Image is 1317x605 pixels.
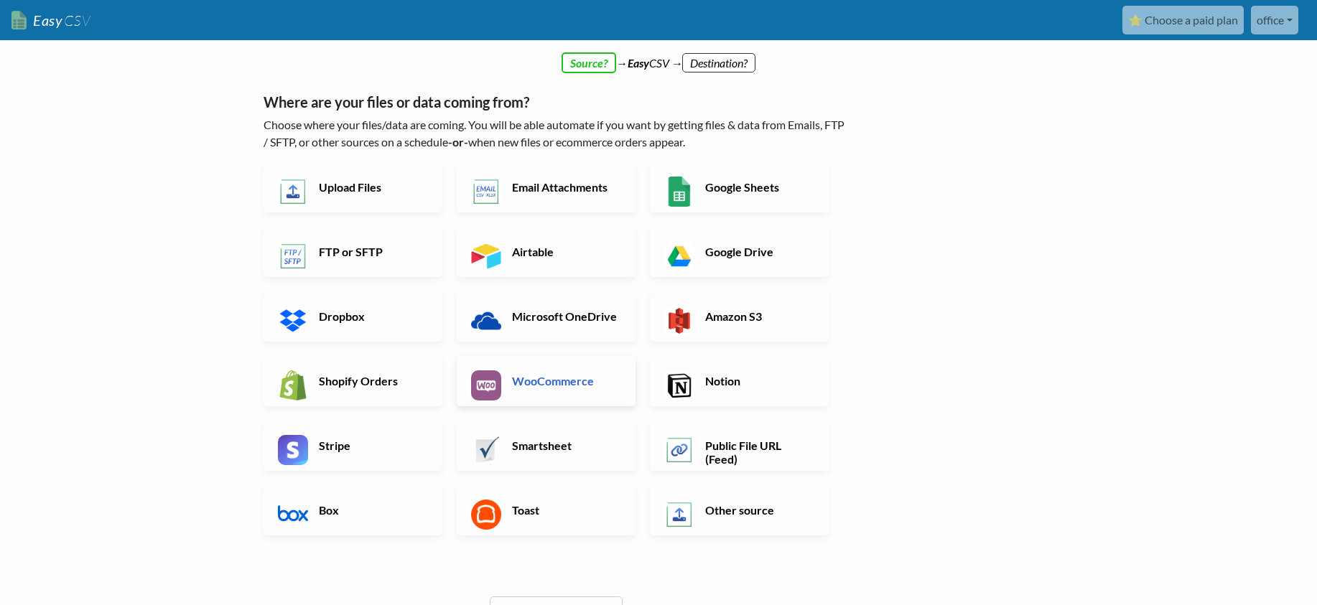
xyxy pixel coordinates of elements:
img: Amazon S3 App & API [664,306,694,336]
img: Email New CSV or XLSX File App & API [471,177,501,207]
img: Box App & API [278,500,308,530]
img: Smartsheet App & API [471,435,501,465]
a: Shopify Orders [264,356,442,406]
h6: Amazon S3 [702,309,814,323]
img: Notion App & API [664,370,694,400]
div: → CSV → [249,40,1068,72]
img: Public File URL App & API [664,435,694,465]
h6: Email Attachments [508,180,621,194]
a: EasyCSV [11,6,90,35]
img: Other Source App & API [664,500,694,530]
h6: Smartsheet [508,438,621,452]
a: Google Sheets [650,162,829,212]
a: Airtable [457,227,636,277]
h6: Stripe [315,438,428,452]
img: Google Sheets App & API [664,177,694,207]
h6: Airtable [508,245,621,258]
h6: Dropbox [315,309,428,323]
h6: Box [315,503,428,517]
h6: Other source [702,503,814,517]
img: Dropbox App & API [278,306,308,336]
img: Airtable App & API [471,241,501,271]
iframe: Drift Widget Chat Controller [1245,533,1300,588]
img: FTP or SFTP App & API [278,241,308,271]
a: Other source [650,485,829,535]
a: Upload Files [264,162,442,212]
img: Google Drive App & API [664,241,694,271]
a: WooCommerce [457,356,636,406]
h6: Google Drive [702,245,814,258]
a: Email Attachments [457,162,636,212]
b: -or- [448,135,468,149]
a: Dropbox [264,291,442,342]
img: Toast App & API [471,500,501,530]
a: Toast [457,485,636,535]
span: CSV [62,11,90,29]
h6: Microsoft OneDrive [508,309,621,323]
a: Stripe [264,421,442,471]
h6: Shopify Orders [315,374,428,388]
h6: WooCommerce [508,374,621,388]
a: Amazon S3 [650,291,829,342]
h6: Toast [508,503,621,517]
img: Stripe App & API [278,435,308,465]
a: Notion [650,356,829,406]
h6: Upload Files [315,180,428,194]
p: Choose where your files/data are coming. You will be able automate if you want by getting files &... [264,116,849,151]
h6: Public File URL (Feed) [702,438,814,466]
a: FTP or SFTP [264,227,442,277]
a: office [1251,6,1298,34]
a: Microsoft OneDrive [457,291,636,342]
h5: Where are your files or data coming from? [264,93,849,111]
h6: FTP or SFTP [315,245,428,258]
a: Smartsheet [457,421,636,471]
img: Microsoft OneDrive App & API [471,306,501,336]
a: Box [264,485,442,535]
img: WooCommerce App & API [471,370,501,400]
h6: Google Sheets [702,180,814,194]
h6: Notion [702,374,814,388]
a: Google Drive [650,227,829,277]
img: Shopify App & API [278,370,308,400]
img: Upload Files App & API [278,177,308,207]
a: ⭐ Choose a paid plan [1122,6,1244,34]
a: Public File URL (Feed) [650,421,829,471]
